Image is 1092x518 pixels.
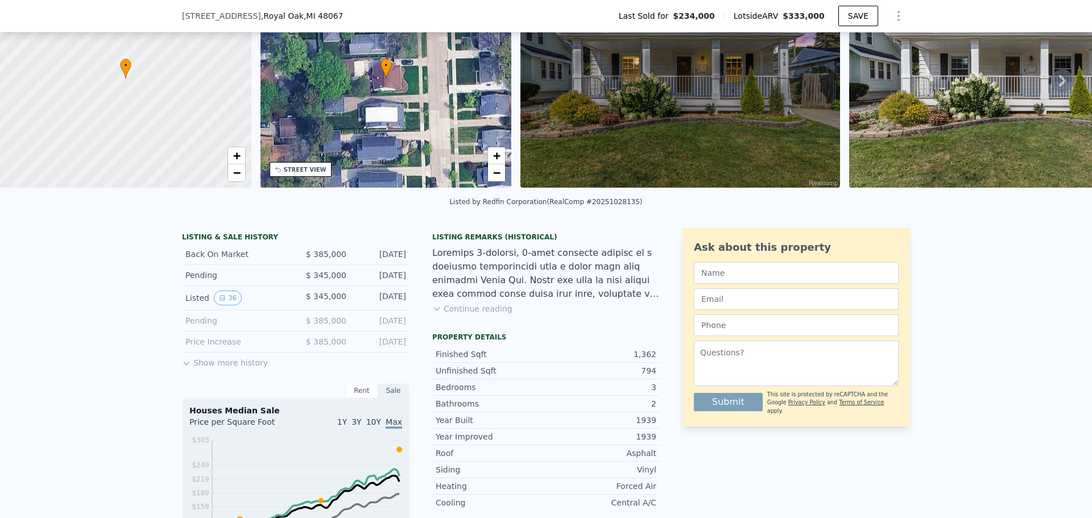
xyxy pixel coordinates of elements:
[436,415,546,426] div: Year Built
[351,417,361,426] span: 3Y
[380,60,392,71] span: •
[182,353,268,368] button: Show more history
[449,198,642,206] div: Listed by Redfin Corporation (RealComp #20251028135)
[304,11,344,20] span: , MI 48067
[185,315,287,326] div: Pending
[887,5,910,27] button: Show Options
[436,365,546,376] div: Unfinished Sqft
[120,59,131,78] div: •
[192,436,209,444] tspan: $303
[355,270,406,281] div: [DATE]
[192,503,209,511] tspan: $159
[788,399,825,405] a: Privacy Policy
[546,382,656,393] div: 3
[432,233,660,242] div: Listing Remarks (Historical)
[337,417,347,426] span: 1Y
[546,497,656,508] div: Central A/C
[261,10,344,22] span: , Royal Oak
[306,337,346,346] span: $ 385,000
[436,480,546,492] div: Heating
[436,431,546,442] div: Year Improved
[228,164,245,181] a: Zoom out
[694,314,899,336] input: Phone
[546,349,656,360] div: 1,362
[355,315,406,326] div: [DATE]
[488,164,505,181] a: Zoom out
[386,417,402,429] span: Max
[185,248,287,260] div: Back On Market
[120,60,131,71] span: •
[546,398,656,409] div: 2
[546,464,656,475] div: Vinyl
[189,416,296,434] div: Price per Square Foot
[673,10,715,22] span: $234,000
[694,393,763,411] button: Submit
[436,382,546,393] div: Bedrooms
[694,239,899,255] div: Ask about this property
[432,303,512,314] button: Continue reading
[228,147,245,164] a: Zoom in
[306,292,346,301] span: $ 345,000
[306,250,346,259] span: $ 385,000
[838,6,878,26] button: SAVE
[355,248,406,260] div: [DATE]
[493,148,500,163] span: +
[185,291,287,305] div: Listed
[546,415,656,426] div: 1939
[233,165,240,180] span: −
[366,417,381,426] span: 10Y
[734,10,783,22] span: Lotside ARV
[378,383,409,398] div: Sale
[185,336,287,347] div: Price Increase
[189,405,402,416] div: Houses Median Sale
[546,447,656,459] div: Asphalt
[783,11,825,20] span: $333,000
[306,316,346,325] span: $ 385,000
[346,383,378,398] div: Rent
[546,480,656,492] div: Forced Air
[306,271,346,280] span: $ 345,000
[694,288,899,310] input: Email
[355,291,406,305] div: [DATE]
[432,333,660,342] div: Property details
[839,399,884,405] a: Terms of Service
[214,291,242,305] button: View historical data
[436,398,546,409] div: Bathrooms
[192,489,209,497] tspan: $189
[182,233,409,244] div: LISTING & SALE HISTORY
[192,475,209,483] tspan: $219
[192,461,209,469] tspan: $249
[436,497,546,508] div: Cooling
[182,10,261,22] span: [STREET_ADDRESS]
[436,447,546,459] div: Roof
[185,270,287,281] div: Pending
[380,59,392,78] div: •
[488,147,505,164] a: Zoom in
[619,10,673,22] span: Last Sold for
[546,431,656,442] div: 1939
[432,246,660,301] div: Loremips 3-dolorsi, 0-amet consecte adipisc el s doeiusmo temporincidi utla e dolor magn aliq eni...
[355,336,406,347] div: [DATE]
[694,262,899,284] input: Name
[436,464,546,475] div: Siding
[493,165,500,180] span: −
[546,365,656,376] div: 794
[436,349,546,360] div: Finished Sqft
[233,148,240,163] span: +
[767,391,899,415] div: This site is protected by reCAPTCHA and the Google and apply.
[284,165,326,174] div: STREET VIEW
